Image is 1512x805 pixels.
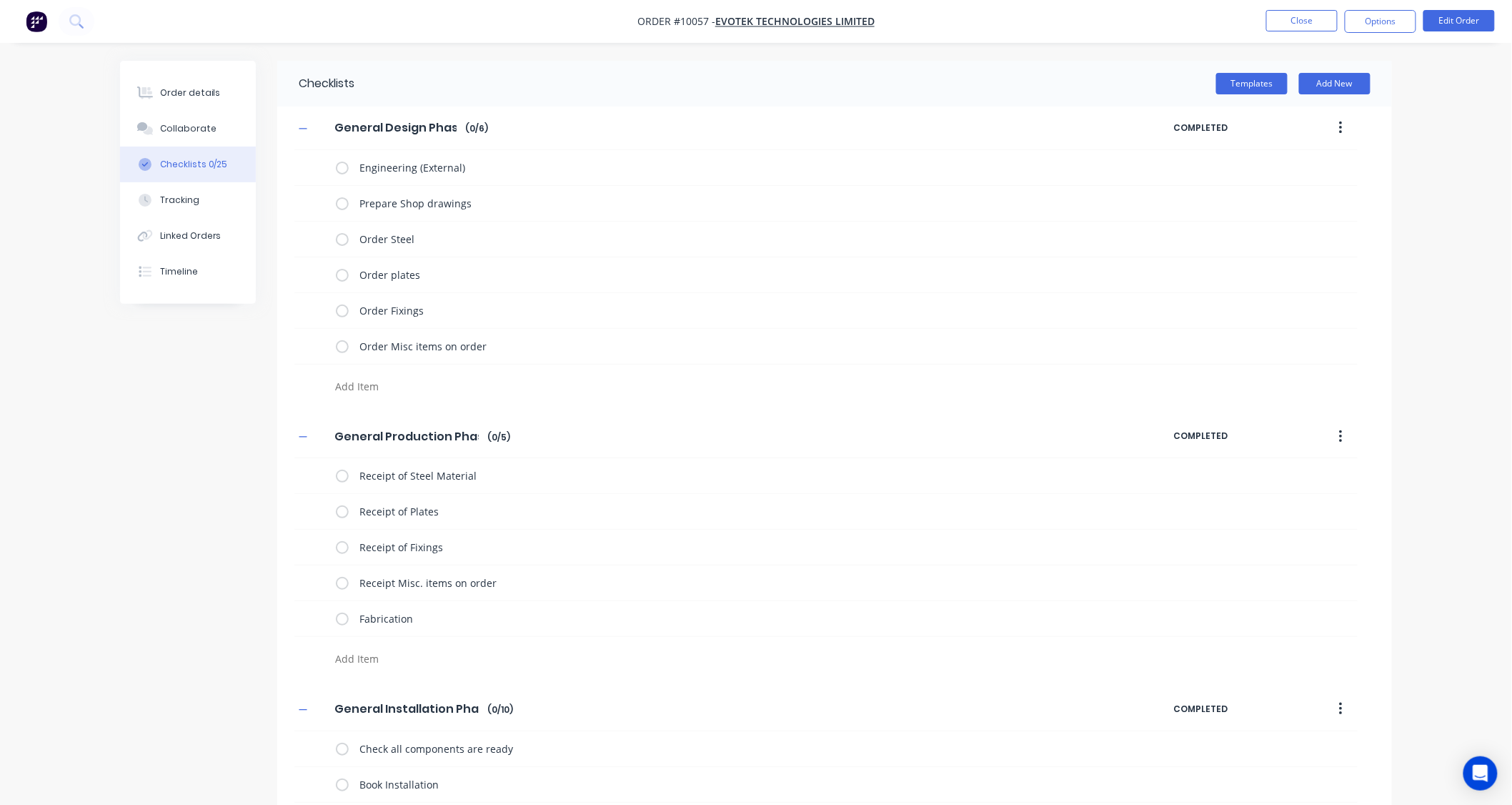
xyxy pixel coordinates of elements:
textarea: Receipt of Steel Material [354,465,1097,486]
textarea: Receipt Misc. items on order [354,573,1097,593]
textarea: Receipt of Plates [354,501,1097,522]
button: Linked Orders [120,218,256,254]
textarea: Check all components are ready [354,739,1097,759]
button: Add New [1299,73,1371,94]
textarea: Fabrication [354,608,1097,629]
a: Evotek Technologies Limited [715,15,875,29]
span: COMPLETED [1174,122,1295,134]
span: COMPLETED [1174,430,1295,443]
input: Enter Checklist name [326,698,487,720]
button: Templates [1216,73,1288,94]
textarea: Order Fixings [354,300,1097,321]
span: ( 0 / 10 ) [487,703,513,716]
textarea: Book Installation [354,774,1097,795]
button: Order details [120,75,256,111]
textarea: Order plates [354,265,1097,285]
input: Enter Checklist name [326,425,487,447]
textarea: Engineering (External) [354,157,1097,178]
div: Linked Orders [160,229,222,242]
div: Tracking [160,194,199,207]
button: Options [1345,10,1416,33]
span: ( 0 / 5 ) [487,431,510,444]
button: Edit Order [1423,10,1495,31]
span: Order #10057 - [637,15,715,29]
div: Timeline [160,265,198,278]
button: Checklists 0/25 [120,147,256,182]
div: Open Intercom Messenger [1463,756,1498,791]
div: Order details [160,87,221,99]
textarea: Order Steel [354,229,1097,250]
textarea: Prepare Shop drawings [354,193,1097,214]
button: Collaborate [120,111,256,147]
div: Collaborate [160,122,217,135]
textarea: Receipt of Fixings [354,537,1097,558]
button: Timeline [120,254,256,290]
div: Checklists [277,61,354,107]
button: Tracking [120,182,256,218]
button: Close [1266,10,1338,31]
img: Factory [26,11,47,32]
input: Enter Checklist name [326,117,465,139]
div: Checklists 0/25 [160,158,228,171]
textarea: Order Misc items on order [354,336,1097,357]
span: ( 0 / 6 ) [465,122,488,135]
span: COMPLETED [1174,703,1295,716]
